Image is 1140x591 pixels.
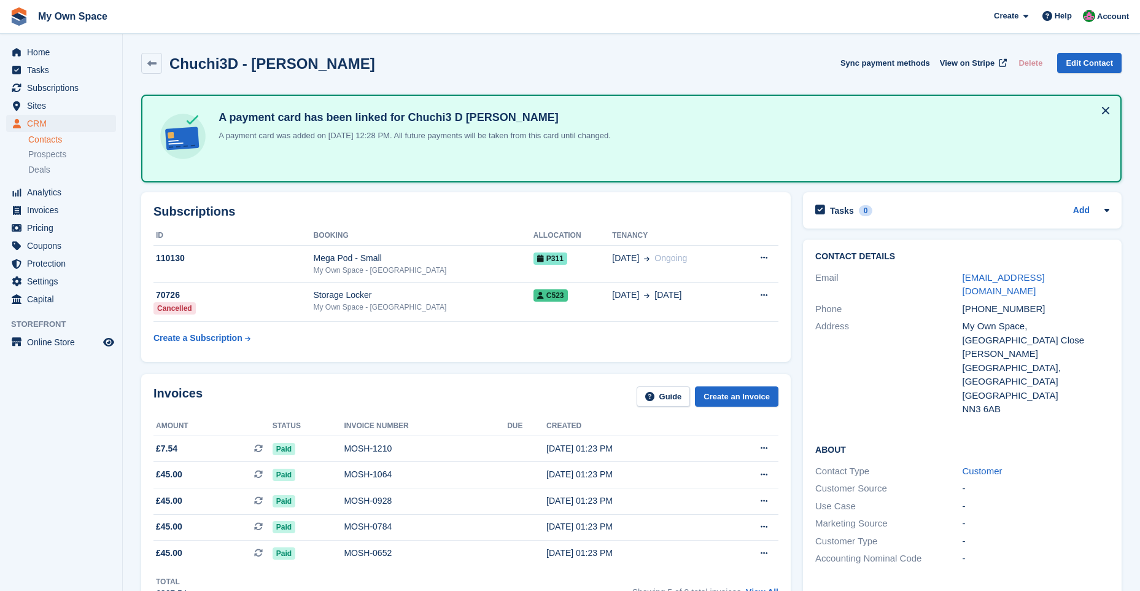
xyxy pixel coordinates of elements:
span: CRM [27,115,101,132]
a: menu [6,79,116,96]
img: stora-icon-8386f47178a22dfd0bd8f6a31ec36ba5ce8667c1dd55bd0f319d3a0aa187defe.svg [10,7,28,26]
div: [DATE] 01:23 PM [546,547,713,560]
div: - [963,552,1109,566]
button: Delete [1014,53,1047,73]
div: - [963,499,1109,514]
th: Allocation [533,226,612,246]
a: Deals [28,163,116,176]
div: - [963,534,1109,549]
a: menu [6,255,116,272]
span: [DATE] [612,289,639,302]
span: Protection [27,255,101,272]
div: Customer Source [815,482,962,496]
span: Prospects [28,149,66,160]
h2: Subscriptions [153,205,778,219]
img: card-linked-ebf98d0992dc2aeb22e95c0e3c79077019eb2392cfd83c6a337811c24bc77127.svg [157,111,209,162]
div: Address [815,319,962,417]
span: Home [27,44,101,61]
div: Cancelled [153,302,196,315]
span: Invoices [27,202,101,219]
div: [DATE] 01:23 PM [546,495,713,507]
a: menu [6,184,116,201]
a: [EMAIL_ADDRESS][DOMAIN_NAME] [963,272,1045,297]
a: menu [6,61,116,79]
div: [GEOGRAPHIC_DATA] [963,389,1109,403]
h2: Tasks [830,205,854,216]
th: Status [273,417,344,436]
div: 0 [859,205,873,216]
a: menu [6,219,116,237]
a: menu [6,334,116,351]
a: menu [6,97,116,114]
span: Analytics [27,184,101,201]
th: Booking [313,226,533,246]
a: My Own Space [33,6,112,26]
div: Marketing Source [815,517,962,531]
span: Create [994,10,1018,22]
span: Paid [273,469,295,481]
span: Settings [27,273,101,290]
a: View on Stripe [935,53,1009,73]
span: £45.00 [156,495,182,507]
span: Storefront [11,318,122,331]
a: menu [6,202,116,219]
div: - [963,517,1109,531]
a: Add [1073,204,1090,218]
div: Phone [815,302,962,316]
span: P311 [533,252,567,265]
div: Contact Type [815,464,962,479]
span: Paid [273,547,295,560]
span: Sites [27,97,101,114]
span: Capital [27,291,101,308]
a: menu [6,273,116,290]
th: ID [153,226,313,246]
span: [DATE] [654,289,681,302]
a: Create an Invoice [695,386,778,407]
button: Sync payment methods [840,53,930,73]
h4: A payment card has been linked for Chuchi3 D [PERSON_NAME] [214,111,611,125]
span: £45.00 [156,520,182,533]
div: 70726 [153,289,313,302]
div: MOSH-0652 [344,547,507,560]
th: Created [546,417,713,436]
span: View on Stripe [940,57,995,69]
div: 110130 [153,252,313,265]
h2: Chuchi3D - [PERSON_NAME] [169,55,375,72]
span: Pricing [27,219,101,237]
span: Tasks [27,61,101,79]
div: MOSH-0784 [344,520,507,533]
a: menu [6,115,116,132]
a: Contacts [28,134,116,146]
span: Account [1097,10,1129,23]
div: [DATE] 01:23 PM [546,468,713,481]
div: Total [156,576,187,587]
p: A payment card was added on [DATE] 12:28 PM. All future payments will be taken from this card unt... [214,130,611,142]
div: [PERSON_NAME][GEOGRAPHIC_DATA], [GEOGRAPHIC_DATA] [963,347,1109,389]
div: Storage Locker [313,289,533,302]
div: Mega Pod - Small [313,252,533,265]
h2: About [815,443,1109,455]
th: Invoice number [344,417,507,436]
span: Online Store [27,334,101,351]
div: [DATE] 01:23 PM [546,520,713,533]
span: Coupons [27,237,101,254]
a: Edit Contact [1057,53,1122,73]
span: Help [1055,10,1072,22]
div: - [963,482,1109,496]
span: Ongoing [654,253,687,263]
img: Lucy Parry [1083,10,1095,22]
span: Paid [273,495,295,507]
span: [DATE] [612,252,639,265]
a: menu [6,291,116,308]
div: My Own Space - [GEOGRAPHIC_DATA] [313,302,533,313]
div: Email [815,271,962,299]
span: £45.00 [156,468,182,481]
a: Customer [963,466,1002,476]
a: Prospects [28,148,116,161]
div: Create a Subscription [153,332,242,345]
div: My Own Space - [GEOGRAPHIC_DATA] [313,265,533,276]
a: Guide [637,386,691,407]
div: My Own Space, [GEOGRAPHIC_DATA] Close [963,319,1109,347]
div: [DATE] 01:23 PM [546,442,713,455]
div: MOSH-0928 [344,495,507,507]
